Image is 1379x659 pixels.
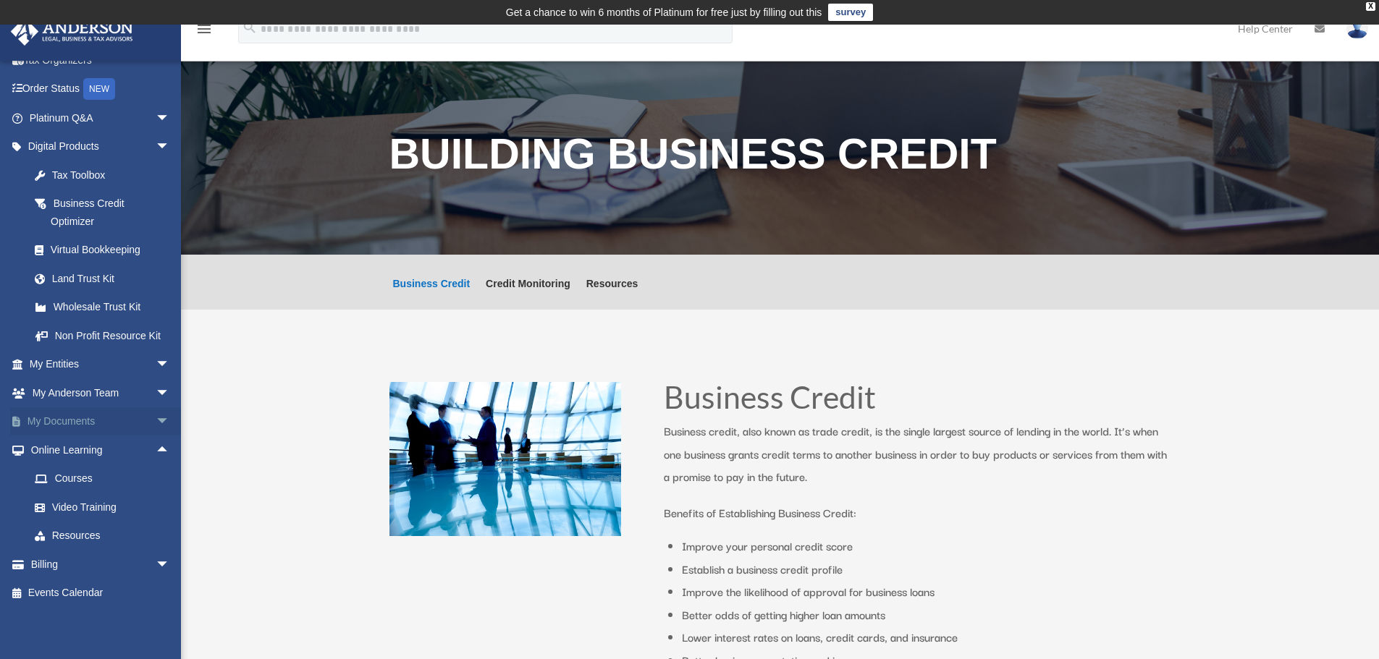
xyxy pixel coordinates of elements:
[195,25,213,38] a: menu
[389,382,621,537] img: business people talking in office
[156,103,185,133] span: arrow_drop_down
[51,298,174,316] div: Wholesale Trust Kit
[20,264,192,293] a: Land Trust Kit
[682,603,1171,626] li: Better odds of getting higher loan amounts
[51,327,174,345] div: Non Profit Resource Kit
[156,550,185,579] span: arrow_drop_down
[664,382,1171,420] h1: Business Credit
[195,20,213,38] i: menu
[682,626,1171,649] li: Lower interest rates on loans, credit cards, and insurance
[156,435,185,465] span: arrow_drop_up
[51,166,174,184] div: Tax Toolbox
[156,350,185,380] span: arrow_drop_down
[51,241,174,259] div: Virtual Bookkeeping
[682,558,1171,581] li: Establish a business credit profile
[10,75,192,104] a: Order StatusNEW
[10,378,192,407] a: My Anderson Teamarrow_drop_down
[10,350,192,379] a: My Entitiesarrow_drop_down
[20,321,192,350] a: Non Profit Resource Kit
[51,270,174,288] div: Land Trust Kit
[828,4,873,21] a: survey
[10,407,192,436] a: My Documentsarrow_drop_down
[682,535,1171,558] li: Improve your personal credit score
[10,550,192,579] a: Billingarrow_drop_down
[486,279,570,310] a: Credit Monitoring
[664,501,1171,524] p: Benefits of Establishing Business Credit:
[20,161,192,190] a: Tax Toolbox
[664,420,1171,501] p: Business credit, also known as trade credit, is the single largest source of lending in the world...
[20,493,192,522] a: Video Training
[586,279,638,310] a: Resources
[242,20,258,35] i: search
[7,17,138,46] img: Anderson Advisors Platinum Portal
[51,195,166,230] div: Business Credit Optimizer
[682,580,1171,603] li: Improve the likelihood of approval for business loans
[20,236,192,265] a: Virtual Bookkeeping
[20,190,185,236] a: Business Credit Optimizer
[20,293,192,322] a: Wholesale Trust Kit
[10,132,192,161] a: Digital Productsarrow_drop_down
[506,4,822,21] div: Get a chance to win 6 months of Platinum for free just by filling out this
[83,78,115,100] div: NEW
[20,464,192,493] a: Courses
[10,579,192,608] a: Events Calendar
[389,133,1171,183] h1: Building Business Credit
[1346,18,1368,39] img: User Pic
[1366,2,1375,11] div: close
[393,279,471,310] a: Business Credit
[156,132,185,162] span: arrow_drop_down
[20,522,192,550] a: Resources
[156,378,185,408] span: arrow_drop_down
[10,435,192,464] a: Online Learningarrow_drop_up
[156,407,185,437] span: arrow_drop_down
[10,103,192,132] a: Platinum Q&Aarrow_drop_down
